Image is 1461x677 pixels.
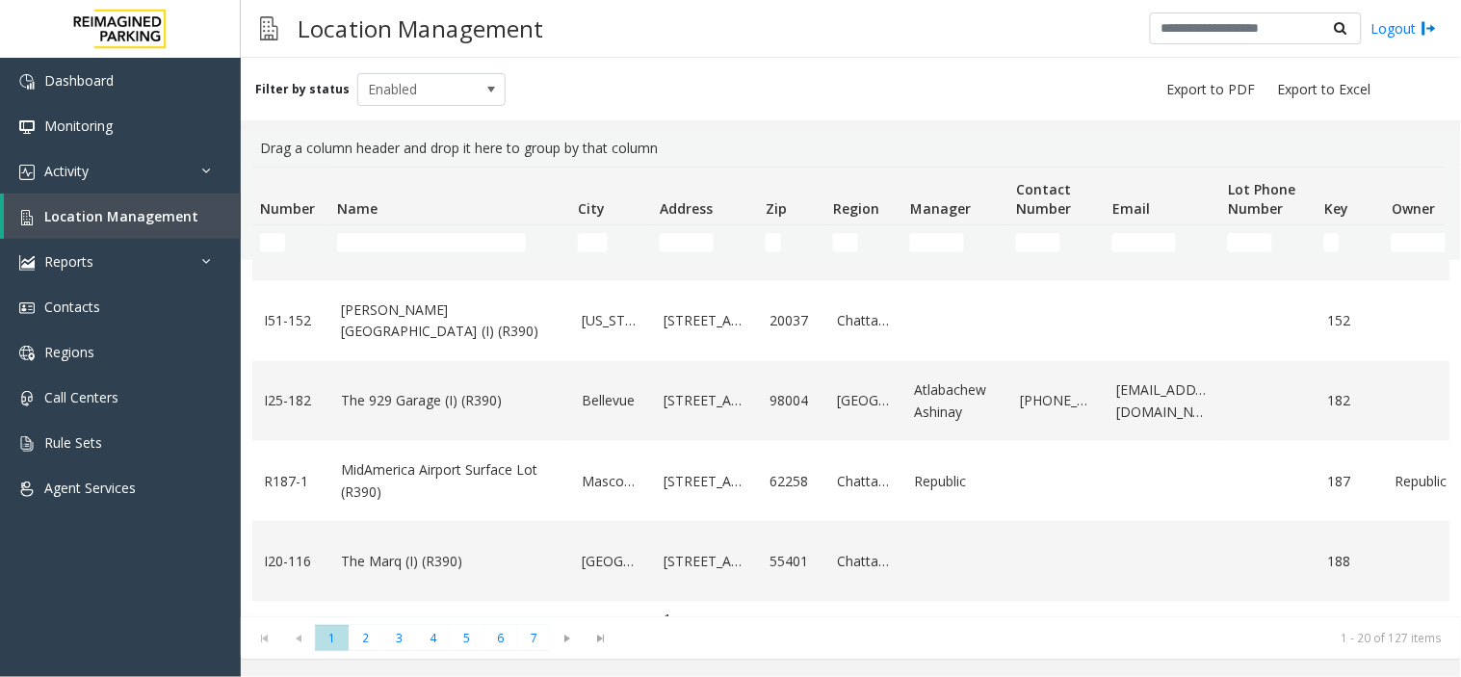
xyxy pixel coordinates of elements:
span: Page 1 [315,625,349,651]
img: 'icon' [19,436,35,452]
a: MidAmerica Airport Surface Lot (R390) [341,459,559,503]
a: [GEOGRAPHIC_DATA] [582,551,640,572]
a: Mascoutah [582,471,640,492]
a: R187-1 [264,471,318,492]
input: Key Filter [1324,233,1340,252]
a: [STREET_ADDRESS] [664,551,746,572]
input: Zip Filter [766,233,781,252]
a: [PHONE_NUMBER] [1020,390,1093,411]
img: 'icon' [19,210,35,225]
span: Agent Services [44,479,136,497]
td: Manager Filter [902,225,1008,260]
a: [US_STATE] [582,310,640,331]
span: Go to the next page [551,625,585,652]
a: 62258 [770,471,814,492]
a: Chattanooga [837,310,891,331]
input: Manager Filter [910,233,964,252]
span: Go to the next page [555,631,581,646]
a: Chattanooga [837,551,891,572]
input: Name Filter [337,233,526,252]
input: Region Filter [833,233,858,252]
a: 187 [1328,471,1372,492]
img: 'icon' [19,300,35,316]
span: Page 3 [382,625,416,651]
span: Reports [44,252,93,271]
div: Drag a column header and drop it here to group by that column [252,130,1449,167]
a: Bellevue [582,390,640,411]
a: 1 [PERSON_NAME][GEOGRAPHIC_DATA] [664,610,746,674]
img: 'icon' [19,255,35,271]
a: Republic [914,471,997,492]
a: [GEOGRAPHIC_DATA] [837,390,891,411]
a: I20-116 [264,551,318,572]
span: Monitoring [44,117,113,135]
span: Page 5 [450,625,483,651]
div: Data table [241,167,1461,616]
span: Number [260,199,315,218]
input: Number Filter [260,233,285,252]
a: [STREET_ADDRESS] [664,310,746,331]
span: Page 4 [416,625,450,651]
td: Region Filter [825,225,902,260]
a: Logout [1371,18,1437,39]
span: Location Management [44,207,198,225]
span: Email [1112,199,1150,218]
span: Owner [1392,199,1435,218]
img: 'icon' [19,165,35,180]
a: 182 [1328,390,1372,411]
span: Enabled [358,74,476,105]
td: Number Filter [252,225,329,260]
a: [PERSON_NAME][GEOGRAPHIC_DATA] (I) (R390) [341,299,559,343]
span: Go to the last page [585,625,618,652]
span: Address [660,199,713,218]
img: 'icon' [19,391,35,406]
span: Dashboard [44,71,114,90]
a: [EMAIL_ADDRESS][DOMAIN_NAME] [1116,379,1209,423]
td: Key Filter [1317,225,1384,260]
a: Location Management [4,194,241,239]
img: 'icon' [19,346,35,361]
a: 55401 [770,551,814,572]
img: 'icon' [19,74,35,90]
span: Lot Phone Number [1228,180,1295,218]
a: [STREET_ADDRESS] [664,471,746,492]
label: Filter by status [255,81,350,98]
input: Email Filter [1112,233,1176,252]
span: Export to PDF [1167,80,1256,99]
input: Lot Phone Number Filter [1228,233,1272,252]
span: Activity [44,162,89,180]
input: Contact Number Filter [1016,233,1060,252]
span: Page 7 [517,625,551,651]
img: pageIcon [260,5,278,52]
span: Page 2 [349,625,382,651]
kendo-pager-info: 1 - 20 of 127 items [630,630,1442,646]
td: Email Filter [1105,225,1220,260]
span: City [578,199,605,218]
a: Atlabachew Ashinay [914,379,997,423]
img: 'icon' [19,482,35,497]
button: Export to PDF [1160,76,1264,103]
span: Regions [44,343,94,361]
img: logout [1422,18,1437,39]
a: 98004 [770,390,814,411]
td: Address Filter [652,225,758,260]
span: Zip [766,199,787,218]
input: City Filter [578,233,608,252]
td: Name Filter [329,225,570,260]
a: I51-152 [264,310,318,331]
input: Address Filter [660,233,714,252]
a: Chattanooga [837,471,891,492]
a: 188 [1328,551,1372,572]
h3: Location Management [288,5,553,52]
span: Manager [910,199,971,218]
span: Export to Excel [1278,80,1371,99]
img: 'icon' [19,119,35,135]
span: Go to the last page [588,631,614,646]
td: Zip Filter [758,225,825,260]
span: Key [1324,199,1348,218]
a: The Marq (I) (R390) [341,551,559,572]
span: Region [833,199,879,218]
td: City Filter [570,225,652,260]
a: I25-182 [264,390,318,411]
a: 152 [1328,310,1372,331]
